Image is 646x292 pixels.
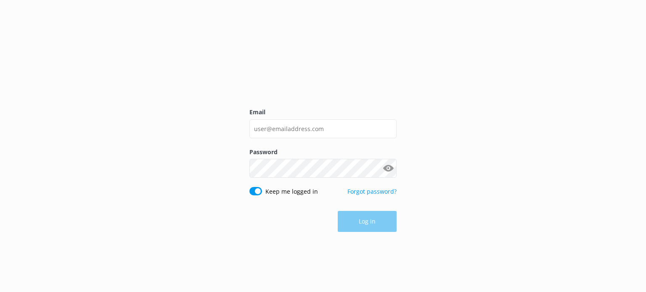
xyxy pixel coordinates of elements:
[249,119,397,138] input: user@emailaddress.com
[380,160,397,177] button: Show password
[265,187,318,196] label: Keep me logged in
[249,147,397,157] label: Password
[249,108,397,117] label: Email
[347,187,397,195] a: Forgot password?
